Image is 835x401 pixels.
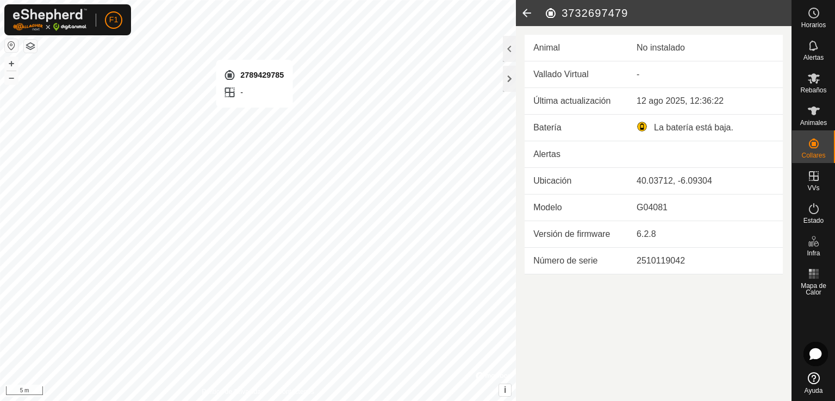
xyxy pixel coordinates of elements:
td: Animal [525,35,628,61]
app-display-virtual-paddock-transition: - [637,70,639,79]
div: 2789429785 [223,68,284,82]
td: Vallado Virtual [525,61,628,88]
div: G04081 [637,201,774,214]
span: Ayuda [805,387,823,394]
span: Alertas [803,54,824,61]
button: i [499,384,511,396]
div: 6.2.8 [637,228,774,241]
div: - [223,86,284,99]
td: Ubicación [525,168,628,195]
td: Modelo [525,195,628,221]
span: Mapa de Calor [795,283,832,296]
button: Capas del Mapa [24,40,37,53]
td: Última actualización [525,88,628,115]
span: VVs [807,185,819,191]
td: Número de serie [525,248,628,274]
button: – [5,71,18,84]
a: Política de Privacidad [202,387,264,397]
td: Batería [525,115,628,141]
h2: 3732697479 [544,7,792,20]
td: Alertas [525,141,628,168]
div: 40.03712, -6.09304 [637,174,774,187]
span: Estado [803,217,824,224]
button: + [5,57,18,70]
div: No instalado [637,41,774,54]
button: Restablecer Mapa [5,39,18,52]
div: 12 ago 2025, 12:36:22 [637,95,774,108]
img: Logo Gallagher [13,9,87,31]
span: Horarios [801,22,826,28]
span: i [504,385,506,394]
div: 2510119042 [637,254,774,267]
td: Versión de firmware [525,221,628,248]
a: Ayuda [792,368,835,398]
span: Collares [801,152,825,159]
span: Animales [800,120,827,126]
span: Rebaños [800,87,826,93]
a: Contáctenos [278,387,314,397]
span: Infra [807,250,820,256]
div: La batería está baja. [637,121,774,134]
span: F1 [109,14,118,26]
